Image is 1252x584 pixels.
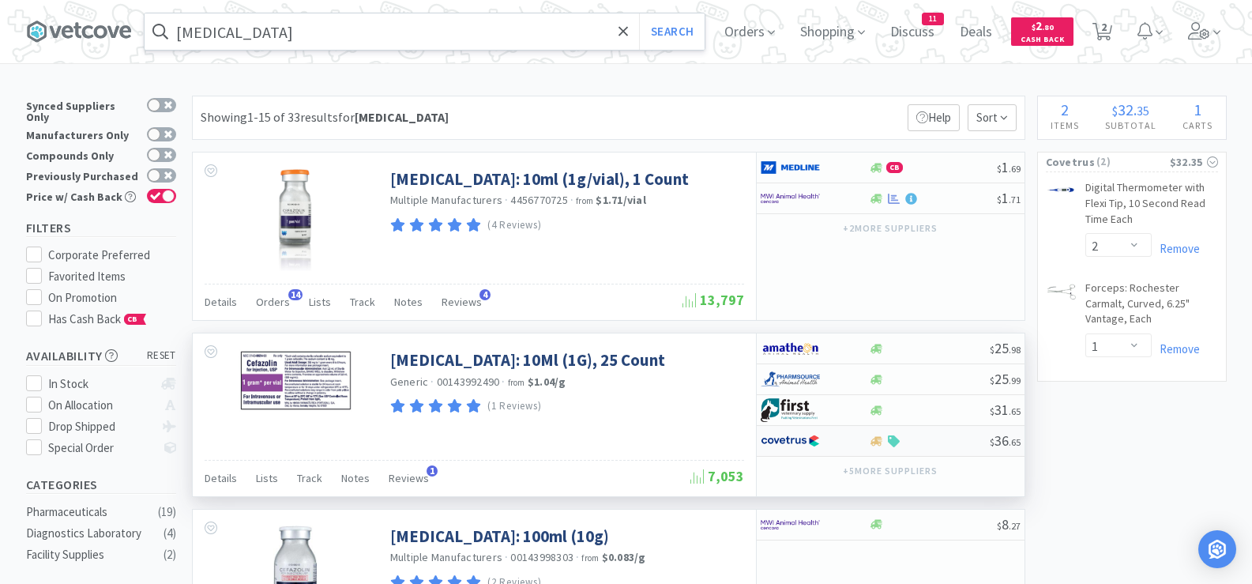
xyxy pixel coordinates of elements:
a: Multiple Manufacturers [390,193,503,207]
a: Forceps: Rochester Carmalt, Curved, 6.25" Vantage, Each [1085,281,1218,333]
span: from [581,552,599,563]
span: 8 [997,515,1021,533]
img: fdeb4549a6544a6ea4d2acb0681af8e6_797959.png [216,349,374,411]
span: $ [997,194,1002,205]
span: 1 [997,158,1021,176]
span: 00143998303 [510,550,573,564]
span: Has Cash Back [48,311,147,326]
a: $2.80Cash Back [1011,10,1073,53]
div: Drop Shipped [48,417,153,436]
span: Track [297,471,322,485]
span: · [570,193,573,207]
span: 1 [1194,100,1201,119]
span: $ [990,436,994,448]
div: ( 19 ) [158,503,176,522]
span: $ [997,163,1002,175]
a: Remove [1152,241,1200,256]
div: On Allocation [48,396,153,415]
div: Open Intercom Messenger [1198,530,1236,568]
span: 32 [1118,100,1134,119]
span: . 69 [1009,163,1021,175]
span: · [502,375,505,389]
img: 61b12195cb504406ae4c9244e6f3c7f0_26254.png [1046,284,1077,300]
div: Compounds Only [26,148,139,161]
span: . 65 [1009,405,1021,417]
strong: $0.083 / g [602,550,646,564]
span: 25 [990,370,1021,388]
span: $ [990,375,994,386]
span: Details [205,471,237,485]
div: Previously Purchased [26,168,139,182]
span: CB [887,163,902,172]
img: f6b2451649754179b5b4e0c70c3f7cb0_2.png [761,187,820,210]
a: Digital Thermometer with Flexi Tip, 10 Second Read Time Each [1085,180,1218,233]
span: $ [990,344,994,356]
span: Orders [256,295,290,309]
h4: Items [1038,118,1092,133]
span: $ [990,405,994,417]
div: Corporate Preferred [48,246,176,265]
span: Track [350,295,375,309]
span: ( 2 ) [1095,154,1170,170]
img: 77fca1acd8b6420a9015268ca798ef17_1.png [761,429,820,453]
img: f6b2451649754179b5b4e0c70c3f7cb0_2.png [761,513,820,537]
span: reset [147,348,176,364]
span: 14 [288,289,303,300]
span: 31 [990,401,1021,419]
span: CB [125,315,141,324]
button: Search [639,13,705,50]
span: 4 [479,289,491,300]
div: Price w/ Cash Back [26,189,139,202]
span: . 71 [1009,194,1021,205]
span: $ [1112,103,1118,119]
span: 1 [997,189,1021,207]
span: 4456770725 [510,193,568,207]
span: 13,797 [682,291,744,309]
h5: Availability [26,347,176,365]
h5: Categories [26,476,176,494]
span: . 99 [1009,375,1021,386]
span: Notes [394,295,423,309]
a: 2 [1086,27,1119,41]
div: Showing 1-15 of 33 results [201,107,449,128]
img: 8223a2f082084cf0b0fe28a75a1ef14a_470936.png [1046,183,1077,196]
img: 3331a67d23dc422aa21b1ec98afbf632_11.png [761,337,820,360]
span: $ [1032,22,1036,32]
span: 2 [1032,18,1054,33]
span: . 98 [1009,344,1021,356]
span: 2 [1061,100,1069,119]
a: Remove [1152,341,1200,356]
span: · [430,375,434,389]
div: $32.35 [1170,153,1218,171]
span: from [508,377,525,388]
p: (1 Reviews) [487,398,541,415]
span: for [338,109,449,125]
div: Favorited Items [48,267,176,286]
p: (4 Reviews) [487,217,541,234]
strong: [MEDICAL_DATA] [355,109,449,125]
div: Pharmaceuticals [26,503,154,522]
span: 35 [1137,103,1149,119]
a: [MEDICAL_DATA]: 10Ml (1G), 25 Count [390,349,665,371]
div: Synced Suppliers Only [26,98,139,122]
h4: Subtotal [1092,118,1170,133]
span: Notes [341,471,370,485]
img: 7915dbd3f8974342a4dc3feb8efc1740_58.png [761,367,820,391]
span: Covetrus [1046,153,1095,171]
input: Search by item, sku, manufacturer, ingredient, size... [145,13,705,50]
div: Special Order [48,439,153,458]
a: [MEDICAL_DATA]: 10ml (1g/vial), 1 Count [390,168,689,190]
div: Diagnostics Laboratory [26,524,154,543]
div: ( 2 ) [164,545,176,564]
span: · [576,550,579,564]
span: Reviews [442,295,482,309]
span: 11 [923,13,943,24]
div: On Promotion [48,288,176,307]
a: Multiple Manufacturers [390,550,503,564]
span: Lists [256,471,278,485]
span: . 80 [1042,22,1054,32]
div: . [1092,102,1170,118]
span: Reviews [389,471,429,485]
img: 763e93d490ac4ca2b382c63db54be19f_1907.png [278,168,312,271]
strong: $1.04 / g [528,375,566,389]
